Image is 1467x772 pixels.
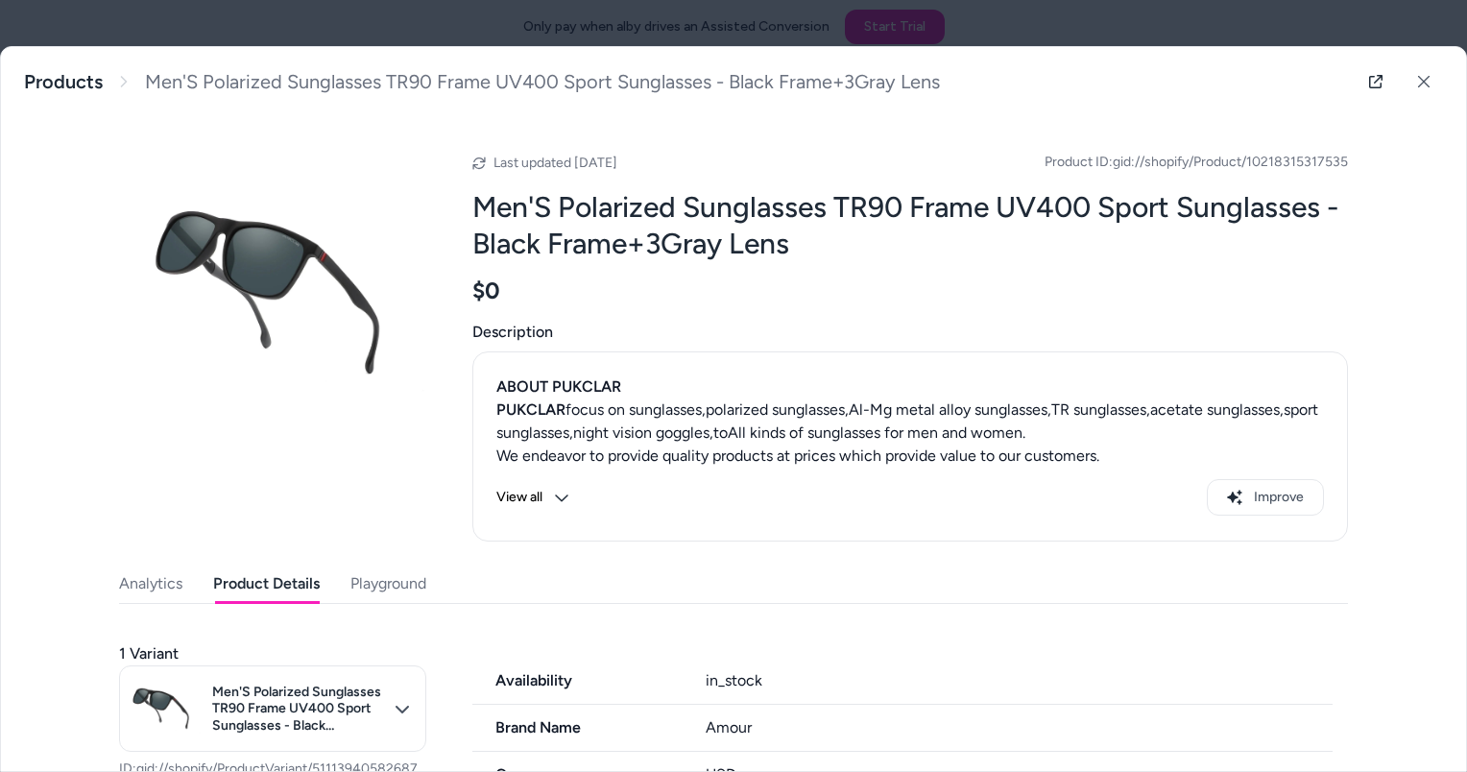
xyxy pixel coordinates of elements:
[24,70,940,94] nav: breadcrumb
[213,565,320,603] button: Product Details
[472,669,683,692] span: Availability
[350,565,426,603] button: Playground
[119,565,182,603] button: Analytics
[124,670,201,747] img: 1cfc25633a77208989ad0ff510ed4cf0.jpg
[119,665,426,752] button: Men'S Polarized Sunglasses TR90 Frame UV400 Sport Sunglasses - Black Frame+3Gray Lens
[496,400,565,419] strong: PUKCLAR
[1045,153,1348,172] span: Product ID: gid://shopify/Product/10218315317535
[1207,479,1324,516] button: Improve
[493,155,617,171] span: Last updated [DATE]
[145,70,940,94] span: Men'S Polarized Sunglasses TR90 Frame UV400 Sport Sunglasses - Black Frame+3Gray Lens
[472,277,500,305] span: $0
[706,669,1334,692] div: in_stock
[706,716,1334,739] div: Amour
[119,139,426,446] img: 1cfc25633a77208989ad0ff510ed4cf0.jpg
[472,189,1348,261] h2: Men'S Polarized Sunglasses TR90 Frame UV400 Sport Sunglasses - Black Frame+3Gray Lens
[496,479,569,516] button: View all
[212,684,383,735] span: Men'S Polarized Sunglasses TR90 Frame UV400 Sport Sunglasses - Black Frame+3Gray Lens
[472,716,683,739] span: Brand Name
[496,375,1324,560] div: focus on sunglasses,polarized sunglasses,Al-Mg metal alloy sunglasses,TR sunglasses,acetate sungl...
[472,321,1348,344] span: Description
[119,642,179,665] span: 1 Variant
[24,70,103,94] a: Products
[496,377,621,396] strong: ABOUT PUKCLAR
